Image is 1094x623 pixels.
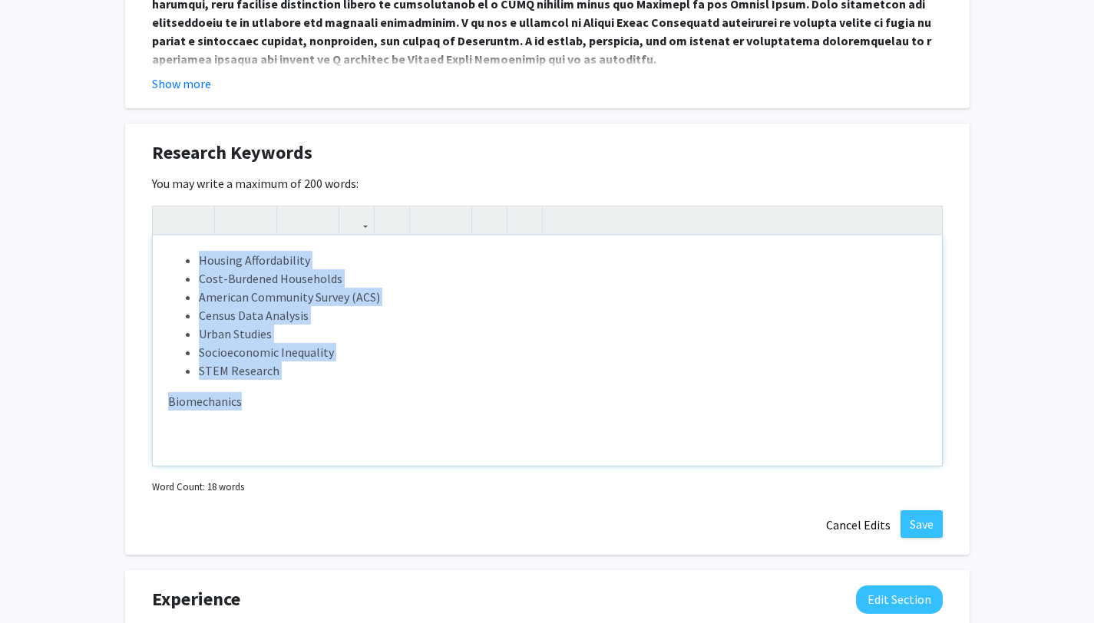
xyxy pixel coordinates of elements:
span: Research Keywords [152,139,312,166]
li: American Community Survey (ACS) [199,288,927,306]
p: Biomechanics [168,392,927,410]
button: Subscript [308,206,335,233]
button: Ordered list [441,206,468,233]
li: Census Data Analysis [199,306,927,325]
button: Remove format [476,206,503,233]
button: Emphasis (Ctrl + I) [246,206,273,233]
button: Insert Image [378,206,405,233]
button: Strong (Ctrl + B) [219,206,246,233]
button: Cancel Edits [816,510,901,539]
li: Urban Studies [199,325,927,343]
button: Undo (Ctrl + Z) [157,206,183,233]
label: You may write a maximum of 200 words: [152,174,359,193]
span: Experience [152,585,240,613]
li: Socioeconomic Inequality [199,343,927,361]
button: Fullscreen [911,206,938,233]
button: Save [901,510,943,538]
li: Cost-Burdened Households [199,269,927,288]
button: Redo (Ctrl + Y) [183,206,210,233]
li: STEM Research [199,361,927,380]
li: Housing Affordability [199,251,927,269]
iframe: Chat [12,554,65,611]
button: Edit Experience [856,585,943,614]
button: Insert horizontal rule [511,206,538,233]
button: Link [343,206,370,233]
small: Word Count: 18 words [152,480,244,494]
button: Show more [152,74,211,93]
button: Unordered list [414,206,441,233]
button: Superscript [281,206,308,233]
div: Note to users with screen readers: Please deactivate our accessibility plugin for this page as it... [153,236,942,466]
